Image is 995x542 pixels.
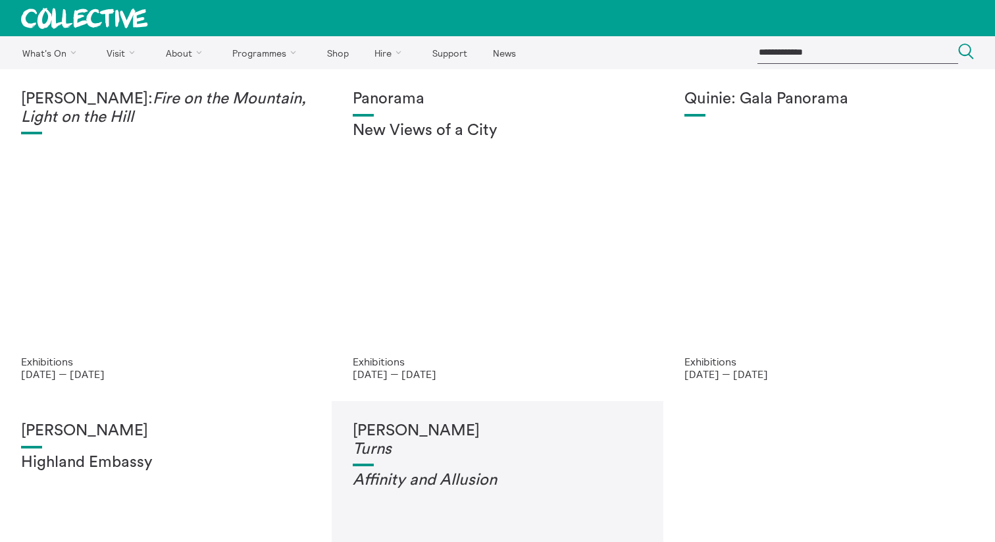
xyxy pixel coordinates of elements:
em: Affinity and Allusi [353,472,479,488]
a: What's On [11,36,93,69]
a: Shop [315,36,360,69]
a: News [481,36,527,69]
p: Exhibitions [684,356,974,367]
em: on [479,472,497,488]
p: [DATE] — [DATE] [684,368,974,380]
a: Support [421,36,478,69]
a: Hire [363,36,419,69]
h1: Quinie: Gala Panorama [684,90,974,109]
a: Visit [95,36,152,69]
h1: Panorama [353,90,642,109]
h1: [PERSON_NAME] [353,422,642,458]
h1: [PERSON_NAME] [21,422,311,441]
p: Exhibitions [353,356,642,367]
h2: Highland Embassy [21,454,311,472]
a: Josie Vallely Quinie: Gala Panorama Exhibitions [DATE] — [DATE] [663,69,995,401]
a: Programmes [221,36,313,69]
a: Collective Panorama June 2025 small file 8 Panorama New Views of a City Exhibitions [DATE] — [DATE] [332,69,663,401]
a: About [154,36,218,69]
p: Exhibitions [21,356,311,367]
em: Fire on the Mountain, Light on the Hill [21,91,306,125]
h2: New Views of a City [353,122,642,140]
em: Turns [353,441,392,457]
p: [DATE] — [DATE] [353,368,642,380]
h1: [PERSON_NAME]: [21,90,311,126]
p: [DATE] — [DATE] [21,368,311,380]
